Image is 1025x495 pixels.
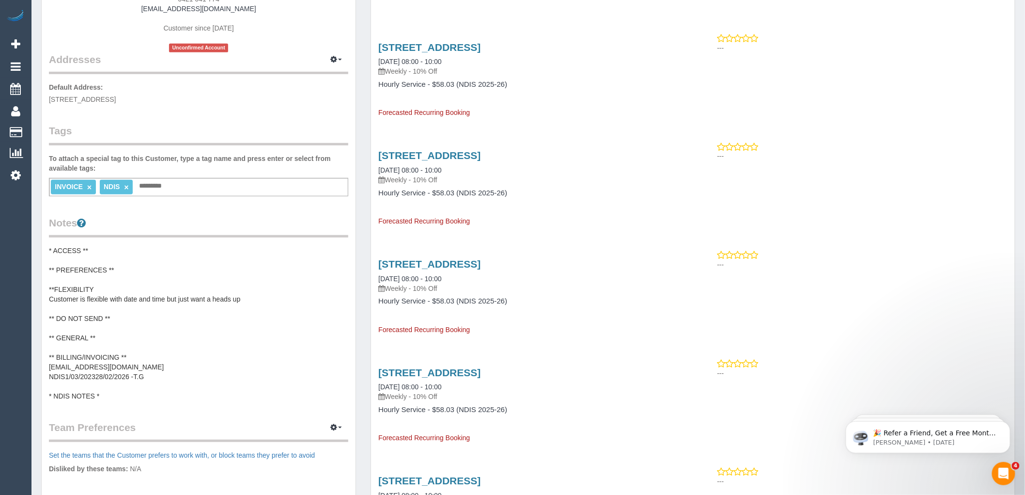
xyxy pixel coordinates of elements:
[49,124,348,145] legend: Tags
[378,392,685,401] p: Weekly - 10% Off
[49,96,116,103] span: [STREET_ADDRESS]
[378,297,685,305] h4: Hourly Service - $58.03 (NDIS 2025-26)
[378,475,481,486] a: [STREET_ADDRESS]
[378,150,481,161] a: [STREET_ADDRESS]
[49,246,348,401] pre: * ACCESS ** ** PREFERENCES ** **FLEXIBILITY Customer is flexible with date and time but just want...
[55,183,83,191] span: INVOICE
[378,80,685,89] h4: Hourly Service - $58.03 (NDIS 2025-26)
[378,166,441,174] a: [DATE] 08:00 - 10:00
[717,151,1008,161] p: ---
[130,465,141,473] span: N/A
[378,58,441,65] a: [DATE] 08:00 - 10:00
[378,275,441,283] a: [DATE] 08:00 - 10:00
[378,383,441,391] a: [DATE] 08:00 - 10:00
[164,24,234,32] span: Customer since [DATE]
[378,109,470,116] span: Forecasted Recurring Booking
[49,154,348,173] label: To attach a special tag to this Customer, type a tag name and press enter or select from availabl...
[49,464,128,474] label: Disliked by these teams:
[717,43,1008,53] p: ---
[378,434,470,442] span: Forecasted Recurring Booking
[992,462,1015,485] iframe: Intercom live chat
[6,10,25,23] img: Automaid Logo
[49,216,348,238] legend: Notes
[169,44,228,52] span: Unconfirmed Account
[378,258,481,270] a: [STREET_ADDRESS]
[378,326,470,334] span: Forecasted Recurring Booking
[1012,462,1020,470] span: 4
[378,406,685,414] h4: Hourly Service - $58.03 (NDIS 2025-26)
[378,42,481,53] a: [STREET_ADDRESS]
[124,183,128,192] a: ×
[49,82,103,92] label: Default Address:
[104,183,120,191] span: NDIS
[378,367,481,378] a: [STREET_ADDRESS]
[49,451,315,459] a: Set the teams that the Customer prefers to work with, or block teams they prefer to avoid
[49,420,348,442] legend: Team Preferences
[378,175,685,185] p: Weekly - 10% Off
[141,5,256,13] a: [EMAIL_ADDRESS][DOMAIN_NAME]
[717,260,1008,270] p: ---
[378,66,685,76] p: Weekly - 10% Off
[378,284,685,293] p: Weekly - 10% Off
[378,217,470,225] span: Forecasted Recurring Booking
[717,477,1008,486] p: ---
[717,368,1008,378] p: ---
[87,183,92,192] a: ×
[831,401,1025,469] iframe: Intercom notifications message
[378,189,685,197] h4: Hourly Service - $58.03 (NDIS 2025-26)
